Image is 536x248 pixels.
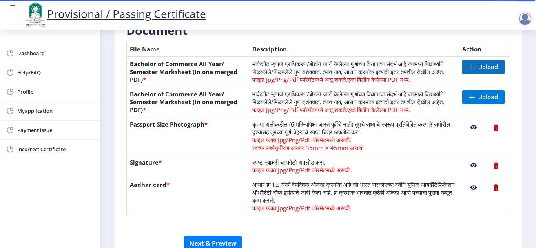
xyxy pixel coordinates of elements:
nb-action: View File [462,158,485,172]
td: स्पष्ट स्वाक्षरी चा फोटो अपलोड करा. [249,155,459,177]
th: Signature [127,155,250,177]
a: Provisional / Passing Certificate [24,6,206,21]
th: Aadhar card [127,177,250,215]
td: मार्कशीट म्हणजे प्राधिकरण/बोर्डाने जारी केलेल्या गुणांच्या विधानाचा संदर्भ आहे ज्यामध्ये विद्यार्... [249,87,459,117]
span: फाइल फक्त Jpg/Png/Pdf फॉरमॅटमध्ये असावी. [252,166,351,174]
span: Upload [478,63,498,71]
span: फाइल Jpg/Png/Pdf फॉरमॅटमध्ये असू शकते. [252,106,347,114]
span: फाइल फक्त Jpg/Png/Pdf फॉरमॅटमध्ये असावी. [252,204,351,212]
nb-action: Delete File [485,181,507,195]
th: Bachelor of Commerce All Year/ Semester Marksheet (In one merged PDF) [127,87,250,117]
span: स्वच्छ पार्श्वभूमीसह आकार 35mm X 45mm असावा [252,144,363,152]
span: Upload [478,93,498,101]
th: Passport Size Photograph [127,117,250,155]
h3: Document [126,23,510,38]
span: Dashboard [17,49,94,58]
span: एका विलीन केलेल्या PDF मध्ये. [347,76,410,83]
th: Description [249,42,459,57]
nb-action: View File [462,181,485,195]
td: मार्कशीट म्हणजे प्राधिकरण/बोर्डाने जारी केलेल्या गुणांच्या विधानाचा संदर्भ आहे ज्यामध्ये विद्यार्... [249,56,459,87]
span: Myapplication [17,106,94,116]
th: Action [459,42,510,57]
span: Incorrect Certificate [17,145,94,154]
nb-action: Delete File [485,120,507,134]
span: Help/FAQ [17,68,94,77]
img: logo [24,2,47,28]
nb-action: Delete File [485,158,507,172]
nb-action: View File [462,120,485,134]
span: फाइल Jpg/Png/Pdf फॉरमॅटमध्ये असू शकते. [252,76,347,83]
span: एका विलीन केलेल्या PDF मध्ये. [347,106,410,114]
th: File Name [127,42,250,57]
th: Bachelor of Commerce All Year/ Semester Marksheet (In one merged PDF) [127,56,250,87]
span: Payment issue [17,125,94,135]
span: Profile [17,87,94,96]
span: फाइल फक्त Jpg/Png/Pdf फॉरमॅटमध्ये असावी. [252,136,351,144]
td: आधार हा 12 अंकी वैयक्तिक ओळख क्रमांक आहे जो भारत सरकारच्या वतीने युनिक आयडेंटिफिकेशन ऑथॉरिटी ऑफ इ... [249,177,459,215]
td: कृपया अलीकडील (6 महिन्यांपेक्षा जास्त पूर्वीचे नाही) तुमचे सध्याचे स्वरूप प्रतिबिंबित करणारे समोर... [249,117,459,155]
